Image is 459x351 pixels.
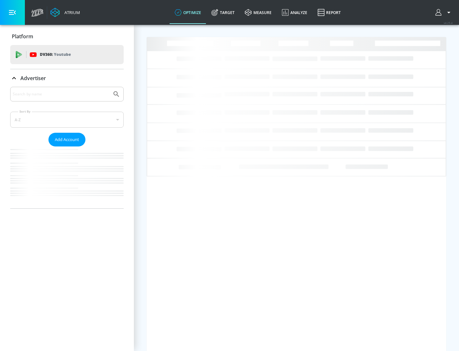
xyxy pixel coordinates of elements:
a: Target [206,1,240,24]
p: Platform [12,33,33,40]
div: DV360: Youtube [10,45,124,64]
a: measure [240,1,277,24]
span: Add Account [55,136,79,143]
div: Advertiser [10,87,124,208]
span: v 4.25.4 [444,21,453,25]
div: Advertiser [10,69,124,87]
a: optimize [170,1,206,24]
a: Report [312,1,346,24]
p: Advertiser [20,75,46,82]
p: DV360: [40,51,71,58]
button: Add Account [48,133,85,146]
label: Sort By [18,109,32,114]
div: Platform [10,27,124,45]
a: Atrium [50,8,80,17]
a: Analyze [277,1,312,24]
nav: list of Advertiser [10,146,124,208]
input: Search by name [13,90,109,98]
div: A-Z [10,112,124,128]
div: Atrium [62,10,80,15]
p: Youtube [54,51,71,58]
